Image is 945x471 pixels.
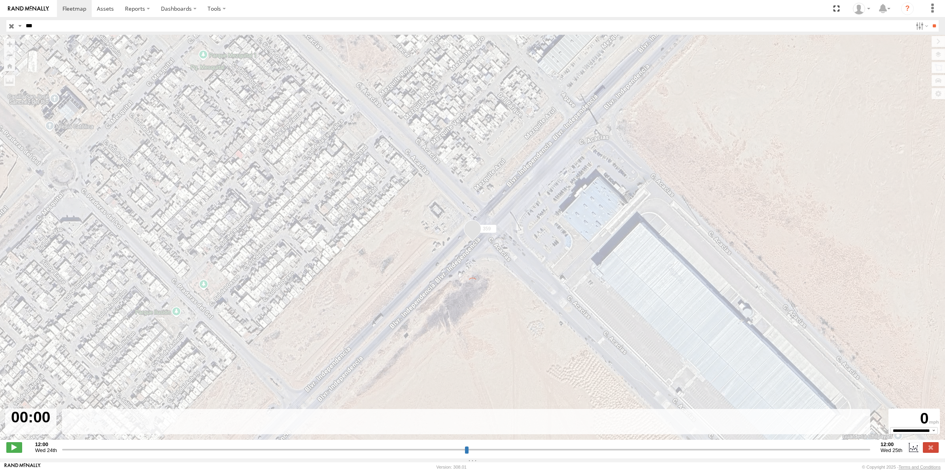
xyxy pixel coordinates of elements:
[437,465,467,469] div: Version: 308.01
[923,442,939,452] label: Close
[4,463,41,471] a: Visit our Website
[881,447,902,453] span: Wed 25th
[17,20,23,32] label: Search Query
[35,441,57,447] strong: 12:00
[881,441,902,447] strong: 12:00
[913,20,930,32] label: Search Filter Options
[890,410,939,427] div: 0
[899,465,941,469] a: Terms and Conditions
[8,6,49,11] img: rand-logo.svg
[6,442,22,452] label: Play/Stop
[862,465,941,469] div: © Copyright 2025 -
[850,3,873,15] div: Roberto Garcia
[901,2,914,15] i: ?
[35,447,57,453] span: Wed 24th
